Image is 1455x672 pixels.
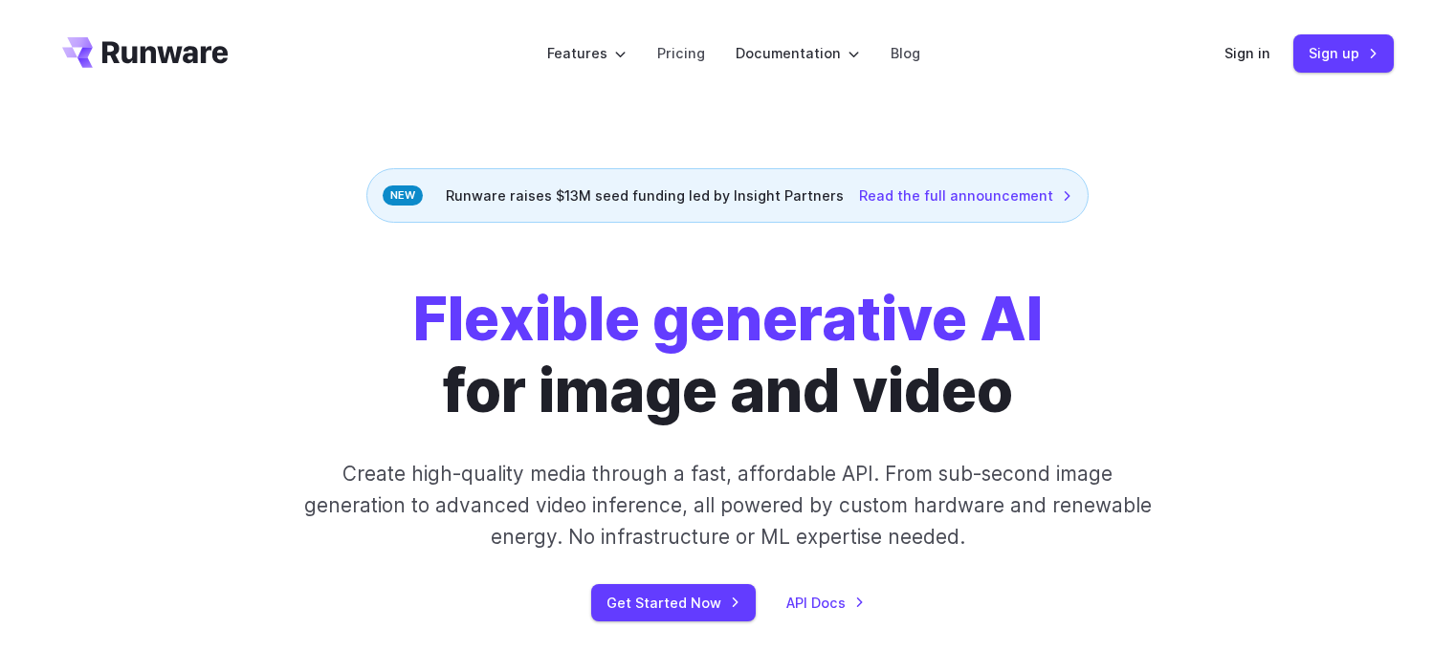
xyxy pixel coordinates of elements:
[1224,42,1270,64] a: Sign in
[591,584,756,621] a: Get Started Now
[366,168,1089,223] div: Runware raises $13M seed funding led by Insight Partners
[413,284,1043,427] h1: for image and video
[657,42,705,64] a: Pricing
[413,283,1043,355] strong: Flexible generative AI
[1293,34,1394,72] a: Sign up
[301,458,1154,553] p: Create high-quality media through a fast, affordable API. From sub-second image generation to adv...
[736,42,860,64] label: Documentation
[859,184,1072,206] a: Read the full announcement
[62,37,229,68] a: Go to /
[786,592,865,614] a: API Docs
[891,42,920,64] a: Blog
[547,42,627,64] label: Features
